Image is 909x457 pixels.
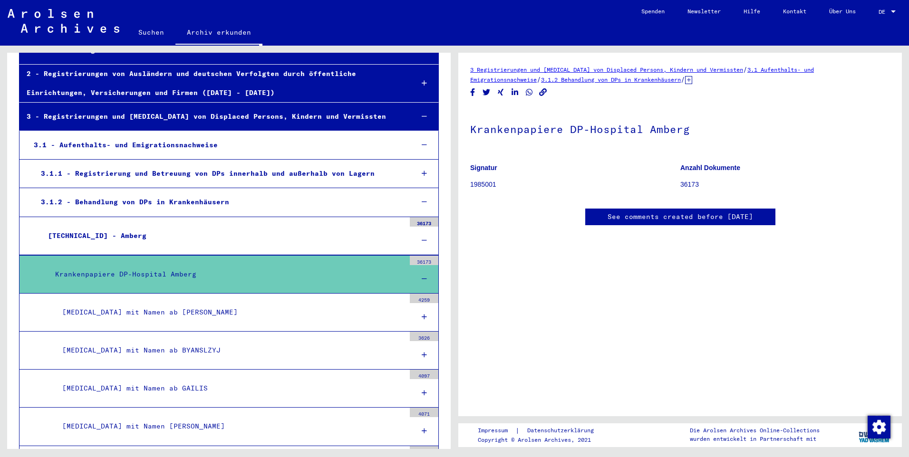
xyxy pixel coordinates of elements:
a: Suchen [127,21,175,44]
div: 3 - Registrierungen und [MEDICAL_DATA] von Displaced Persons, Kindern und Vermissten [19,107,406,126]
div: [MEDICAL_DATA] mit Namen ab [PERSON_NAME] [55,303,405,322]
img: Arolsen_neg.svg [8,9,119,33]
div: 4071 [410,408,438,417]
a: 3.1.2 Behandlung von DPs in Krankenhäusern [541,76,681,83]
p: 1985001 [470,180,680,190]
p: Copyright © Arolsen Archives, 2021 [478,436,605,444]
p: 36173 [680,180,890,190]
div: 2 - Registrierungen von Ausländern und deutschen Verfolgten durch öffentliche Einrichtungen, Vers... [19,65,406,102]
div: [MEDICAL_DATA] mit Namen [PERSON_NAME] [55,417,405,436]
p: wurden entwickelt in Partnerschaft mit [690,435,820,443]
div: | [478,426,605,436]
img: yv_logo.png [857,423,892,447]
b: Anzahl Dokumente [680,164,740,171]
b: Signatur [470,164,497,171]
button: Share on Facebook [468,86,478,98]
button: Share on LinkedIn [510,86,520,98]
button: Copy link [538,86,548,98]
div: [TECHNICAL_ID] - Amberg [41,227,405,245]
a: Datenschutzerklärung [520,426,605,436]
span: / [743,65,747,74]
a: See comments created before [DATE] [608,212,753,222]
div: Krankenpapiere DP-Hospital Amberg [48,265,405,284]
span: / [537,75,541,84]
div: 4259 [410,294,438,303]
p: Die Arolsen Archives Online-Collections [690,426,820,435]
div: 36173 [410,256,438,265]
a: Archiv erkunden [175,21,262,46]
span: / [681,75,685,84]
span: DE [879,9,889,15]
img: Zustimmung ändern [868,416,890,438]
button: Share on Xing [496,86,506,98]
button: Share on Twitter [482,86,492,98]
a: 3 Registrierungen und [MEDICAL_DATA] von Displaced Persons, Kindern und Vermissten [470,66,743,73]
div: 3.1 - Aufenthalts- und Emigrationsnachweise [27,136,406,154]
div: 3986 [410,446,438,456]
button: Share on WhatsApp [524,86,534,98]
div: 36173 [410,217,438,227]
div: 4097 [410,370,438,379]
div: 3.1.2 - Behandlung von DPs in Krankenhäusern [34,193,406,211]
h1: Krankenpapiere DP-Hospital Amberg [470,107,890,149]
div: 3.1.1 - Registrierung und Betreuung von DPs innerhalb und außerhalb von Lagern [34,164,406,183]
a: Impressum [478,426,515,436]
div: [MEDICAL_DATA] mit Namen ab GAILIS [55,379,405,398]
div: 3626 [410,332,438,341]
div: [MEDICAL_DATA] mit Namen ab BYANSLZYJ [55,341,405,360]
